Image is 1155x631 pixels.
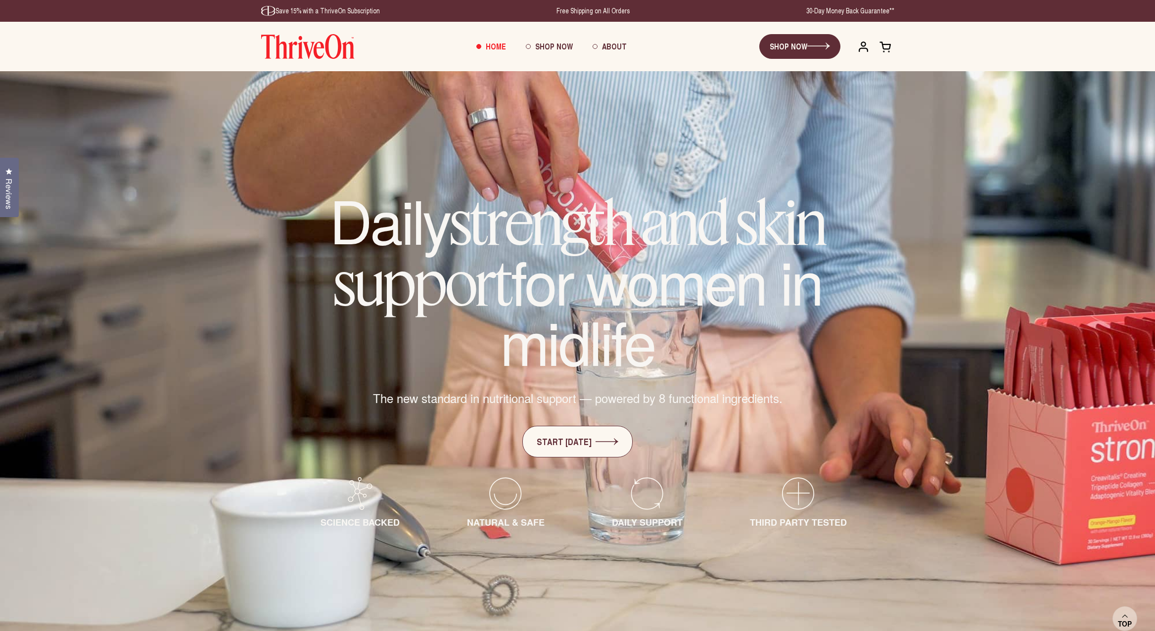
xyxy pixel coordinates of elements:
[1118,620,1132,629] span: Top
[281,191,875,369] h1: Daily for women in midlife
[535,41,573,52] span: Shop Now
[602,41,627,52] span: About
[759,34,840,59] a: SHOP NOW
[612,516,683,529] span: DAILY SUPPORT
[2,179,15,209] span: Reviews
[486,41,506,52] span: Home
[806,6,894,16] p: 30-Day Money Back Guarantee**
[466,33,516,60] a: Home
[373,390,783,406] span: The new standard in nutritional support — powered by 8 functional ingredients.
[467,516,545,529] span: NATURAL & SAFE
[516,33,583,60] a: Shop Now
[522,426,633,457] a: START [DATE]
[556,6,630,16] p: Free Shipping on All Orders
[333,185,826,320] em: strength and skin support
[750,516,847,529] span: THIRD PARTY TESTED
[261,6,380,16] p: Save 15% with a ThriveOn Subscription
[321,516,400,529] span: SCIENCE BACKED
[583,33,637,60] a: About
